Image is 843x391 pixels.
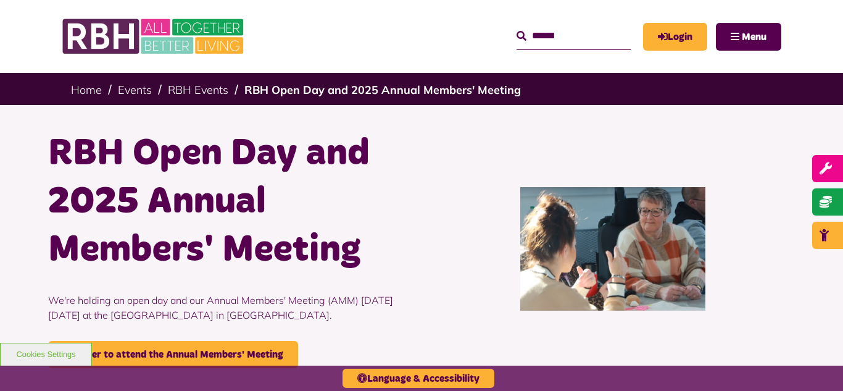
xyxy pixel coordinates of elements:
img: IMG 7040 [520,187,705,311]
span: Menu [742,32,766,42]
p: We're holding an open day and our Annual Members' Meeting (AMM) [DATE][DATE] at the [GEOGRAPHIC_D... [48,274,412,341]
a: RBH Events [168,83,228,97]
button: Language & Accessibility [343,369,494,388]
a: Register to attend the Annual Members' Meeting [48,341,298,368]
a: Home [71,83,102,97]
h1: RBH Open Day and 2025 Annual Members' Meeting [48,130,412,274]
a: Events [118,83,152,97]
img: RBH [62,12,247,61]
button: Navigation [716,23,781,51]
a: MyRBH [643,23,707,51]
iframe: Netcall Web Assistant for live chat [787,335,843,391]
a: RBH Open Day and 2025 Annual Members' Meeting [244,83,521,97]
